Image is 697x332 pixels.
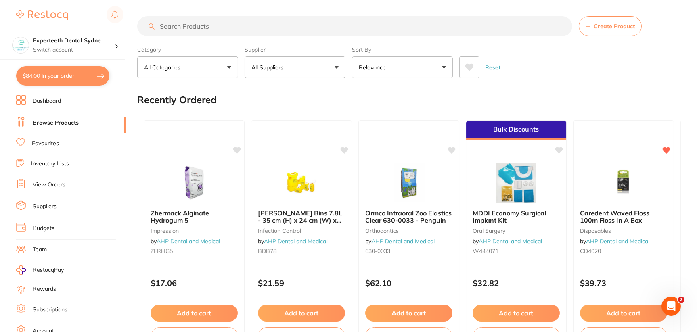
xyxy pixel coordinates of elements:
[16,265,26,275] img: RestocqPay
[365,248,452,254] small: 630-0033
[678,297,684,303] span: 2
[580,305,667,322] button: Add to cart
[580,248,667,254] small: CD4020
[151,305,238,322] button: Add to cart
[33,285,56,293] a: Rewards
[33,97,61,105] a: Dashboard
[33,181,65,189] a: View Orders
[137,16,572,36] input: Search Products
[33,203,57,211] a: Suppliers
[365,228,452,234] small: orthodontics
[258,248,345,254] small: BDB78
[245,56,345,78] button: All Suppliers
[157,238,220,245] a: AHP Dental and Medical
[466,121,566,140] div: Bulk Discounts
[144,63,184,71] p: All Categories
[383,163,435,203] img: Ormco Intraoral Zoo Elastics Clear 630-0033 - Penguin
[661,297,681,316] iframe: Intercom live chat
[275,163,328,203] img: BD Sharps Bins 7.8L - 35 cm (H) x 24 cm (W) x 14 cm (D
[359,63,389,71] p: Relevance
[258,209,345,224] b: BD Sharps Bins 7.8L - 35 cm (H) x 24 cm (W) x 14 cm (D
[258,305,345,322] button: Add to cart
[483,56,503,78] button: Reset
[479,238,542,245] a: AHP Dental and Medical
[33,266,64,274] span: RestocqPay
[580,209,667,224] b: Caredent Waxed Floss 100m Floss In A Box
[473,305,560,322] button: Add to cart
[371,238,435,245] a: AHP Dental and Medical
[473,248,560,254] small: W444071
[32,140,59,148] a: Favourites
[33,306,67,314] a: Subscriptions
[365,305,452,322] button: Add to cart
[258,228,345,234] small: infection control
[473,278,560,288] p: $32.82
[33,119,79,127] a: Browse Products
[31,160,69,168] a: Inventory Lists
[33,246,47,254] a: Team
[580,278,667,288] p: $39.73
[258,278,345,288] p: $21.59
[168,163,220,203] img: Zhermack Alginate Hydrogum 5
[365,209,452,224] b: Ormco Intraoral Zoo Elastics Clear 630-0033 - Penguin
[16,6,68,25] a: Restocq Logo
[473,238,542,245] span: by
[151,228,238,234] small: impression
[597,163,650,203] img: Caredent Waxed Floss 100m Floss In A Box
[151,209,238,224] b: Zhermack Alginate Hydrogum 5
[33,37,115,45] h4: Experteeth Dental Sydney CBD
[258,238,327,245] span: by
[365,238,435,245] span: by
[151,278,238,288] p: $17.06
[16,265,64,275] a: RestocqPay
[473,209,560,224] b: MDDI Economy Surgical Implant Kit
[352,56,453,78] button: Relevance
[137,56,238,78] button: All Categories
[13,37,29,53] img: Experteeth Dental Sydney CBD
[151,238,220,245] span: by
[33,224,54,232] a: Budgets
[580,228,667,234] small: disposables
[586,238,649,245] a: AHP Dental and Medical
[245,46,345,53] label: Supplier
[490,163,542,203] img: MDDI Economy Surgical Implant Kit
[137,94,217,106] h2: Recently Ordered
[473,228,560,234] small: oral surgery
[580,238,649,245] span: by
[264,238,327,245] a: AHP Dental and Medical
[16,10,68,20] img: Restocq Logo
[33,46,115,54] p: Switch account
[579,16,642,36] button: Create Product
[16,66,109,86] button: $84.00 in your order
[352,46,453,53] label: Sort By
[151,248,238,254] small: ZERHG5
[594,23,635,29] span: Create Product
[365,278,452,288] p: $62.10
[251,63,287,71] p: All Suppliers
[137,46,238,53] label: Category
